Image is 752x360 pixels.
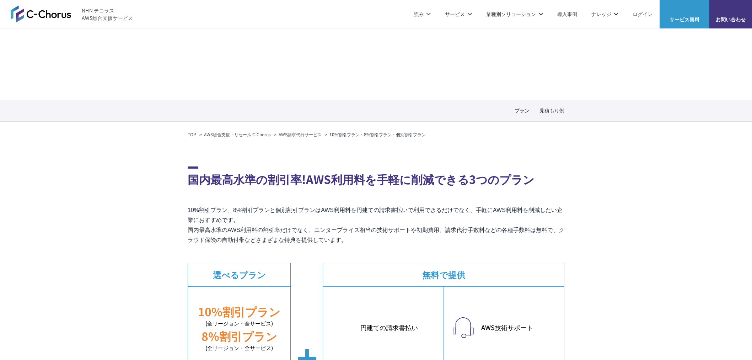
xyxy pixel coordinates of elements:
[633,10,652,18] a: ログイン
[329,131,426,137] em: 10%割引プラン・8%割引プラン・個別割引プラン
[360,323,436,332] em: 円建ての請求書払い
[279,131,322,138] a: AWS請求代行サービス
[11,5,133,22] a: AWS総合支援サービス C-Chorus NHN テコラスAWS総合支援サービス
[679,5,690,14] img: AWS総合支援サービス C-Chorus サービス資料
[204,131,271,138] a: AWS総合支援・リセール C-Chorus
[481,323,557,332] em: AWS技術サポート
[515,107,530,114] a: プラン
[230,64,522,83] span: 10%割引プラン・8%割引プラン ・個別割引プラン
[414,10,431,18] p: 強み
[188,205,564,245] p: 10%割引プラン、8%割引プランと個別割引プランはAWS利用料を円建ての請求書払いで利用できるだけでなく、手軽にAWS利用料を削減したい企業におすすめです。 国内最高水準のAWS利用料の割引率だ...
[230,46,522,64] span: AWS請求代行サービス
[82,7,133,22] span: NHN テコラス AWS総合支援サービス
[188,319,290,328] small: (全リージョン・全サービス)
[486,10,543,18] p: 業種別ソリューション
[709,16,752,23] span: お問い合わせ
[557,10,577,18] a: 導入事例
[198,303,280,319] em: 10%割引プラン
[188,263,290,286] dt: 選べるプラン
[725,5,736,14] img: お問い合わせ
[591,10,618,18] p: ナレッジ
[188,131,196,138] a: TOP
[660,16,709,23] span: サービス資料
[188,166,564,187] h2: 国内最高水準の割引率!AWS利用料を手軽に削減できる3つのプラン
[11,5,71,22] img: AWS総合支援サービス C-Chorus
[445,10,472,18] p: サービス
[188,344,290,352] small: (全リージョン・全サービス)
[202,328,277,344] em: 8%割引プラン
[539,107,564,114] a: 見積もり例
[323,263,564,286] dt: 無料で提供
